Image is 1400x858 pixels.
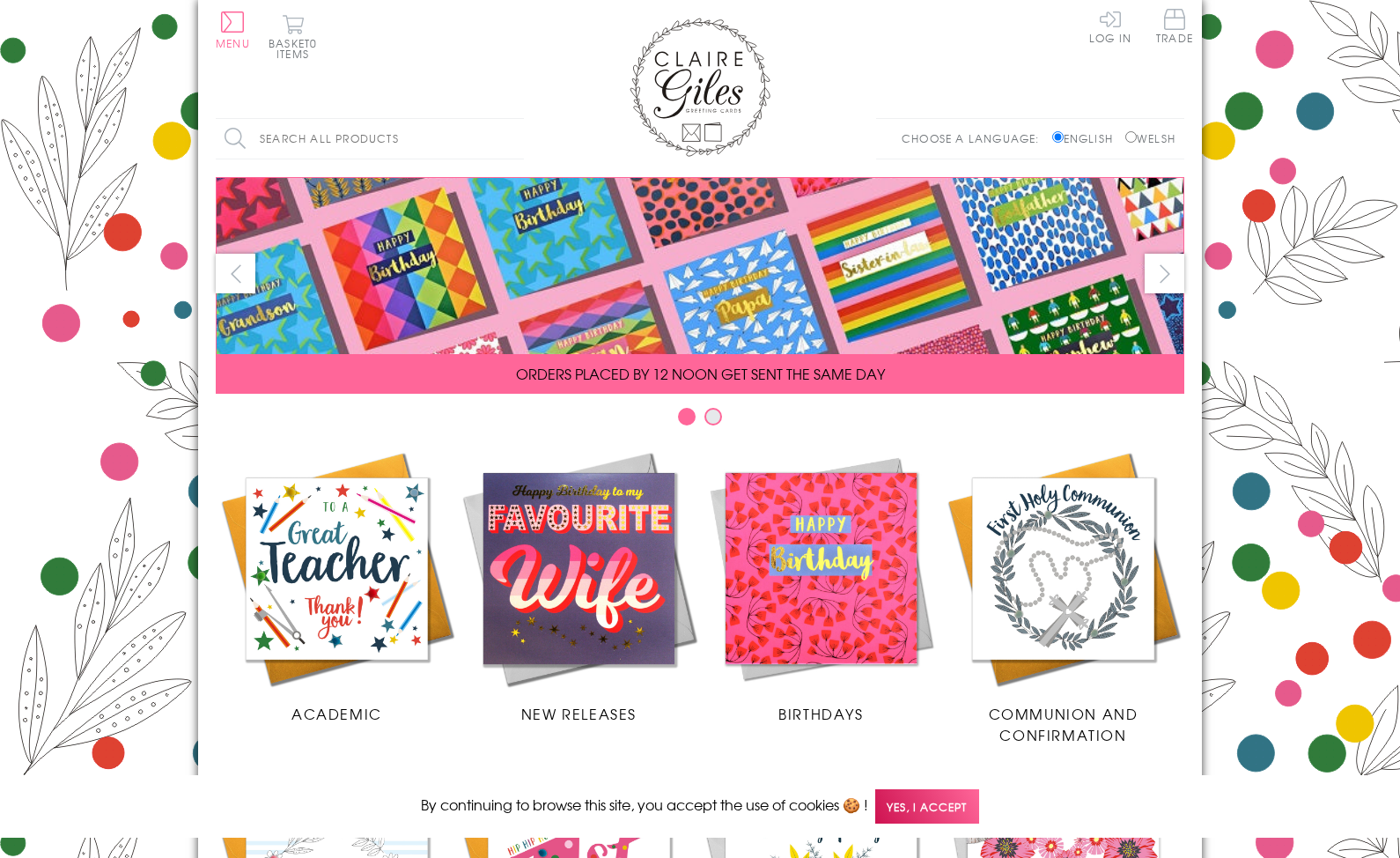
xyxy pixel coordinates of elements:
[678,408,696,425] button: Carousel Page 1 (Current Slide)
[276,35,317,62] span: 0 items
[989,703,1138,745] span: Communion and Confirmation
[1052,130,1122,146] label: English
[216,11,250,48] button: Menu
[1156,9,1193,47] a: Trade
[704,408,722,425] button: Carousel Page 2
[458,447,700,724] a: New Releases
[1156,9,1193,43] span: Trade
[216,119,524,159] input: Search all products
[875,789,979,824] span: Yes, I accept
[1125,131,1137,143] input: Welsh
[700,447,942,724] a: Birthdays
[216,407,1184,434] div: Carousel Pagination
[1125,130,1175,146] label: Welsh
[216,447,458,724] a: Academic
[1089,9,1131,43] a: Log In
[942,447,1184,745] a: Communion and Confirmation
[291,703,382,724] span: Academic
[506,119,524,159] input: Search
[516,363,885,384] span: ORDERS PLACED BY 12 NOON GET SENT THE SAME DAY
[216,35,250,51] span: Menu
[630,18,770,157] img: Claire Giles Greetings Cards
[269,14,317,59] button: Basket0 items
[902,130,1049,146] p: Choose a language:
[1145,254,1184,293] button: next
[778,703,863,724] span: Birthdays
[216,254,255,293] button: prev
[521,703,637,724] span: New Releases
[1052,131,1064,143] input: English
